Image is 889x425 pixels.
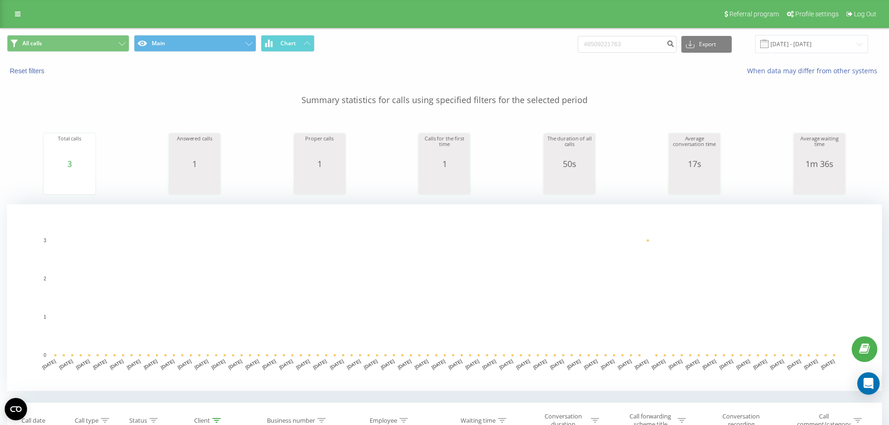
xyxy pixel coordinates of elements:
text: [DATE] [583,358,598,370]
text: [DATE] [701,358,717,370]
text: [DATE] [261,358,277,370]
div: Call date [21,417,45,425]
p: Summary statistics for calls using specified filters for the selected period [7,76,882,106]
text: 1 [43,314,46,320]
button: All calls [7,35,129,52]
text: [DATE] [92,358,107,370]
div: Employee [370,417,397,425]
text: 2 [43,276,46,281]
text: [DATE] [752,358,768,370]
div: Calls for the first time [421,136,468,159]
text: [DATE] [109,358,125,370]
div: Call type [75,417,98,425]
svg: A chart. [421,168,468,196]
text: [DATE] [42,358,57,370]
div: Open Intercom Messenger [857,372,880,395]
button: Export [681,36,732,53]
text: [DATE] [414,358,429,370]
text: [DATE] [346,358,362,370]
div: Average waiting time [796,136,843,159]
div: Client [194,417,210,425]
text: [DATE] [448,358,463,370]
div: Total calls [46,136,93,159]
text: [DATE] [278,358,294,370]
div: Average conversation time [671,136,718,159]
span: Referral program [729,10,779,18]
a: When data may differ from other systems [747,66,882,75]
text: [DATE] [617,358,632,370]
svg: A chart. [7,204,882,391]
div: 50s [546,159,593,168]
text: [DATE] [786,358,802,370]
text: [DATE] [634,358,649,370]
span: Profile settings [795,10,839,18]
div: 17s [671,159,718,168]
input: Search by number [578,36,677,53]
button: Chart [261,35,315,52]
div: Waiting time [461,417,496,425]
text: [DATE] [363,358,378,370]
text: [DATE] [549,358,565,370]
text: [DATE] [685,358,700,370]
text: [DATE] [803,358,819,370]
div: 1m 36s [796,159,843,168]
div: 1 [296,159,343,168]
text: [DATE] [143,358,158,370]
text: [DATE] [668,358,683,370]
svg: A chart. [671,168,718,196]
text: [DATE] [329,358,344,370]
text: [DATE] [380,358,395,370]
button: Main [134,35,256,52]
button: Reset filters [7,67,49,75]
text: [DATE] [735,358,751,370]
text: [DATE] [228,358,243,370]
svg: A chart. [796,168,843,196]
text: [DATE] [820,358,835,370]
span: Log Out [854,10,876,18]
text: [DATE] [312,358,328,370]
text: [DATE] [482,358,497,370]
text: [DATE] [126,358,141,370]
div: Answered calls [171,136,218,159]
text: [DATE] [770,358,785,370]
text: [DATE] [245,358,260,370]
text: [DATE] [75,358,91,370]
div: Status [129,417,147,425]
text: [DATE] [651,358,666,370]
svg: A chart. [171,168,218,196]
div: 1 [171,159,218,168]
text: [DATE] [600,358,616,370]
text: [DATE] [160,358,175,370]
text: [DATE] [719,358,734,370]
text: 3 [43,238,46,243]
button: Open CMP widget [5,398,27,420]
text: [DATE] [177,358,192,370]
div: 1 [421,159,468,168]
div: 3 [46,159,93,168]
span: Chart [280,40,296,47]
svg: A chart. [296,168,343,196]
div: Business number [267,417,315,425]
text: [DATE] [465,358,480,370]
text: [DATE] [515,358,531,370]
text: [DATE] [397,358,412,370]
div: Proper calls [296,136,343,159]
svg: A chart. [46,168,93,196]
text: [DATE] [431,358,446,370]
text: [DATE] [295,358,311,370]
text: [DATE] [58,358,74,370]
svg: A chart. [546,168,593,196]
div: The duration of all calls [546,136,593,159]
text: [DATE] [532,358,548,370]
text: 0 [43,353,46,358]
text: [DATE] [210,358,226,370]
text: [DATE] [566,358,581,370]
text: [DATE] [498,358,514,370]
